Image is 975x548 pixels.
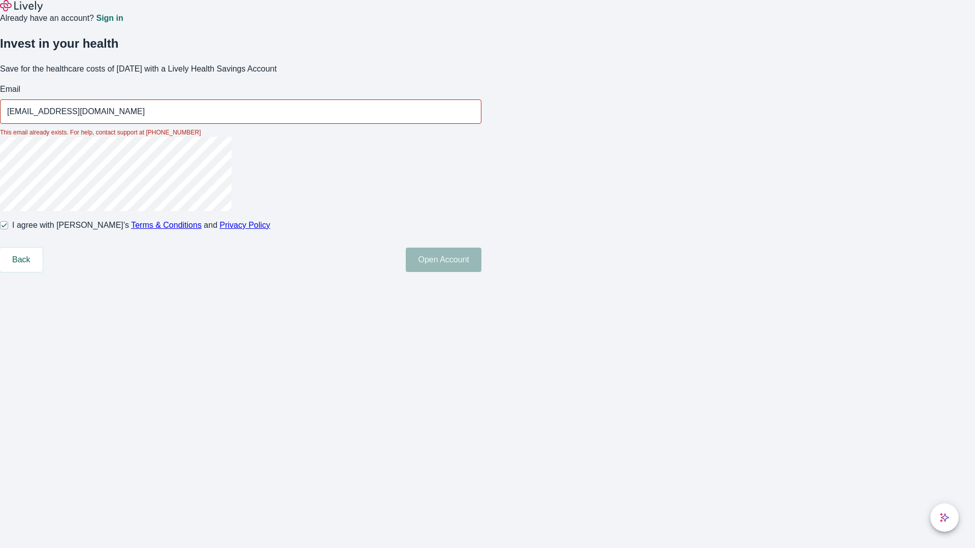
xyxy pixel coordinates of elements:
a: Terms & Conditions [131,221,202,229]
button: chat [930,503,959,532]
svg: Lively AI Assistant [939,512,950,523]
a: Privacy Policy [220,221,271,229]
a: Sign in [96,14,123,22]
span: I agree with [PERSON_NAME]’s and [12,219,270,231]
